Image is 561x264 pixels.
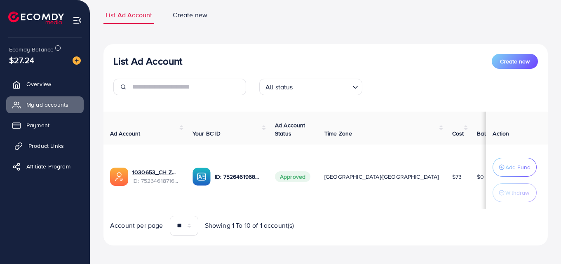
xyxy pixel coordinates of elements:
span: All status [264,81,295,93]
span: [GEOGRAPHIC_DATA]/[GEOGRAPHIC_DATA] [324,173,439,181]
div: <span class='underline'>1030653_CH ZUBAIR_1752391186987</span></br>7526461871638134792 [132,168,179,185]
a: Overview [6,76,84,92]
span: Product Links [28,142,64,150]
span: Ad Account [110,129,141,138]
span: $0 [477,173,484,181]
input: Search for option [296,79,349,93]
span: Approved [275,171,310,182]
span: Account per page [110,221,163,230]
span: List Ad Account [106,10,152,20]
span: Your BC ID [192,129,221,138]
p: ID: 7526461968945938450 [215,172,262,182]
span: Balance [477,129,499,138]
img: menu [73,16,82,25]
span: Affiliate Program [26,162,70,171]
span: Cost [452,129,464,138]
button: Add Fund [493,158,537,177]
img: ic-ads-acc.e4c84228.svg [110,168,128,186]
a: Product Links [6,138,84,154]
span: Payment [26,121,49,129]
div: Search for option [259,79,362,95]
span: Overview [26,80,51,88]
span: Create new [500,57,530,65]
img: logo [8,12,64,24]
a: My ad accounts [6,96,84,113]
span: $73 [452,173,462,181]
a: 1030653_CH ZUBAIR_1752391186987 [132,168,179,176]
span: ID: 7526461871638134792 [132,177,179,185]
a: Payment [6,117,84,133]
button: Create new [492,54,538,69]
iframe: Chat [526,227,555,258]
img: image [73,56,81,65]
span: Action [493,129,509,138]
span: Showing 1 To 10 of 1 account(s) [205,221,294,230]
h3: List Ad Account [113,55,182,67]
img: ic-ba-acc.ded83a64.svg [192,168,211,186]
a: Affiliate Program [6,158,84,175]
p: Add Fund [505,162,530,172]
button: Withdraw [493,183,537,202]
p: Withdraw [505,188,529,198]
span: Time Zone [324,129,352,138]
span: Ad Account Status [275,121,305,138]
span: Ecomdy Balance [9,45,54,54]
span: My ad accounts [26,100,68,109]
span: Create new [173,10,207,20]
span: $27.24 [9,54,34,66]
